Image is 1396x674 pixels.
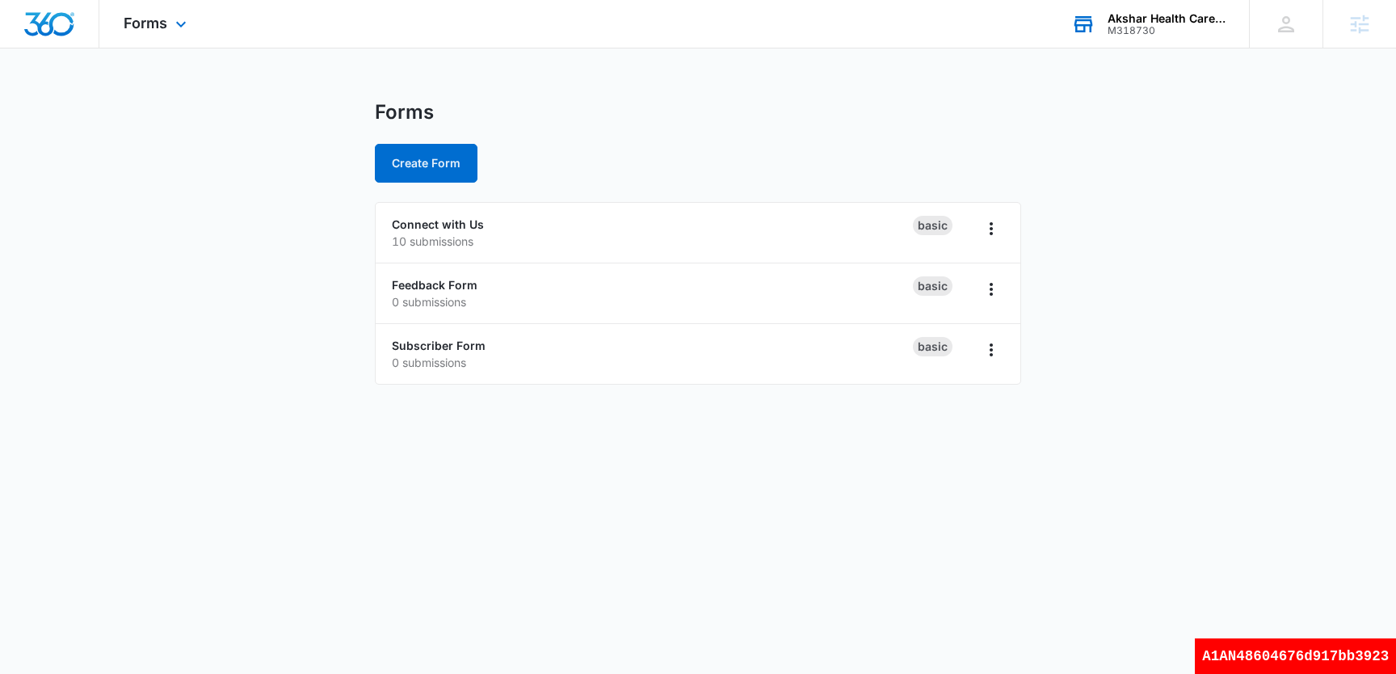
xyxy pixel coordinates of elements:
[978,216,1004,242] button: Overflow Menu
[392,233,913,250] p: 10 submissions
[375,100,434,124] h1: Forms
[1195,638,1396,674] div: A1AN48604676d917bb3923
[978,276,1004,302] button: Overflow Menu
[913,216,952,235] div: Basic
[392,354,913,371] p: 0 submissions
[1108,12,1226,25] div: account name
[913,276,952,296] div: Basic
[375,144,477,183] button: Create Form
[392,278,477,292] a: Feedback Form
[392,293,913,310] p: 0 submissions
[913,337,952,356] div: Basic
[392,217,484,231] a: Connect with Us
[978,337,1004,363] button: Overflow Menu
[124,15,167,32] span: Forms
[1108,25,1226,36] div: account id
[392,339,486,352] a: Subscriber Form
